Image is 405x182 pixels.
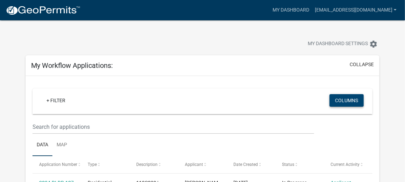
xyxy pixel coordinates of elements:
button: collapse [350,61,374,68]
span: Type [88,162,97,167]
a: Data [32,134,52,156]
datatable-header-cell: Date Created [227,156,275,173]
button: Columns [330,94,364,107]
datatable-header-cell: Description [130,156,178,173]
i: settings [369,40,378,48]
span: Application Number [39,162,77,167]
a: Map [52,134,71,156]
datatable-header-cell: Status [275,156,324,173]
datatable-header-cell: Current Activity [324,156,373,173]
datatable-header-cell: Application Number [32,156,81,173]
a: + Filter [41,94,71,107]
datatable-header-cell: Applicant [178,156,227,173]
button: My Dashboard Settingssettings [302,37,383,51]
a: My Dashboard [270,3,312,17]
datatable-header-cell: Type [81,156,130,173]
span: Date Created [233,162,258,167]
span: Current Activity [331,162,360,167]
input: Search for applications [32,120,314,134]
span: My Dashboard Settings [308,40,368,48]
h5: My Workflow Applications: [31,61,113,70]
span: Status [282,162,294,167]
span: Description [136,162,158,167]
a: [EMAIL_ADDRESS][DOMAIN_NAME] [312,3,399,17]
span: Applicant [185,162,203,167]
